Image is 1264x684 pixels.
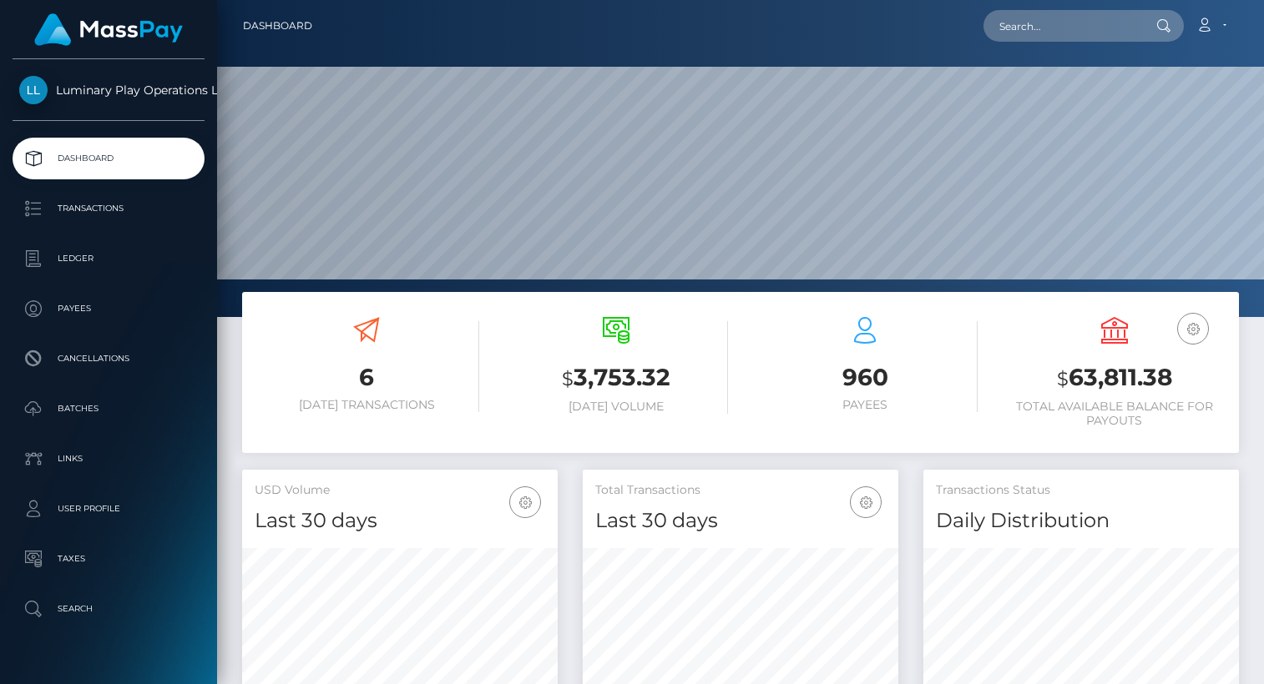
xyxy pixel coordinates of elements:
[13,188,205,229] a: Transactions
[255,361,479,394] h3: 6
[753,398,978,412] h6: Payees
[595,506,886,536] h4: Last 30 days
[13,588,205,630] a: Search
[504,400,729,414] h6: [DATE] Volume
[983,10,1140,42] input: Search...
[936,482,1226,499] h5: Transactions Status
[13,538,205,580] a: Taxes
[19,196,198,221] p: Transactions
[19,76,48,104] img: Luminary Play Operations Limited
[34,13,183,46] img: MassPay Logo
[243,8,312,43] a: Dashboard
[13,438,205,480] a: Links
[13,138,205,179] a: Dashboard
[1003,361,1227,395] h3: 63,811.38
[19,146,198,171] p: Dashboard
[19,446,198,471] p: Links
[13,83,205,98] span: Luminary Play Operations Limited
[13,238,205,279] a: Ledger
[1057,367,1069,390] small: $
[255,482,545,499] h5: USD Volume
[753,361,978,394] h3: 960
[19,546,198,571] p: Taxes
[19,596,198,621] p: Search
[19,396,198,421] p: Batches
[1003,400,1227,428] h6: Total Available Balance for Payouts
[504,361,729,395] h3: 3,753.32
[19,496,198,521] p: User Profile
[13,338,205,380] a: Cancellations
[255,398,479,412] h6: [DATE] Transactions
[562,367,574,390] small: $
[19,296,198,321] p: Payees
[255,506,545,536] h4: Last 30 days
[13,388,205,430] a: Batches
[19,246,198,271] p: Ledger
[13,488,205,530] a: User Profile
[595,482,886,499] h5: Total Transactions
[13,288,205,329] a: Payees
[936,506,1226,536] h4: Daily Distribution
[19,346,198,371] p: Cancellations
